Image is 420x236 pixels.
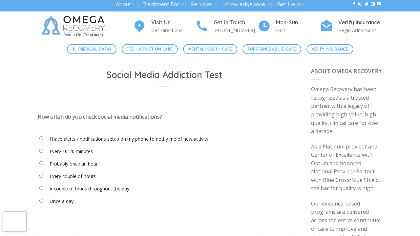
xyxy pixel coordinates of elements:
p: 24/7 [276,27,320,34]
span: Substance Abuse Care [248,46,296,52]
a: Follow on Twitter [365,2,368,7]
a: Visit Us Get Directions [133,18,195,34]
label: Probably once an hour [50,160,98,167]
a: Get In Touch [PHONE_NUMBER] [195,18,258,34]
a: Follow on YouTube [377,2,381,7]
img: Omega Recovery [38,11,112,41]
label: Once a day [50,198,73,205]
a: Follow on Instagram [358,2,362,7]
p: [PHONE_NUMBER] [214,27,258,34]
h4: Verify Insurance [338,18,382,27]
span: About Omega Recovery [311,68,382,75]
span: Tech Addiction Care [127,46,172,52]
p: Omega Recovery has been recognized as a trusted partner with a legacy of providing high-value, hi... [311,85,383,136]
h4: Get In Touch [214,18,258,27]
h1: Social Media Addiction Test [46,69,283,81]
p: Get Directions [151,27,195,34]
h4: Mon-Sun [276,18,320,27]
span: [MEDICAL_DATA] [78,46,111,52]
span: Verify Insurance [312,46,348,52]
a: Tech Addiction Care [122,44,178,54]
a: [MEDICAL_DATA] [67,44,117,54]
label: A couple of times throughout the day [50,185,129,192]
label: Every 10-20 minutes [50,148,93,155]
a: Verify Insurance Begin Admissions [320,18,382,34]
p: As a Platinum provider and Center of Excellence with Optum and honored National Provider Partner ... [311,143,383,193]
h4: Visit Us [151,18,195,27]
a: Verify Insurance [306,44,353,54]
div: How often do you check social media notifications? [38,113,162,120]
p: Begin Admissions [338,27,382,34]
iframe: reCAPTCHA [3,212,26,231]
a: Substance Abuse Care [242,44,301,54]
label: Every couple of hours [50,173,96,180]
a: Follow on Facebook [352,2,356,7]
a: Send us an email [371,2,375,7]
span: Mental Health Care [188,46,232,52]
a: Mental Health Care [183,44,237,54]
label: I have alerts / notifications setup on my phone to notify me of new activity [50,135,208,143]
